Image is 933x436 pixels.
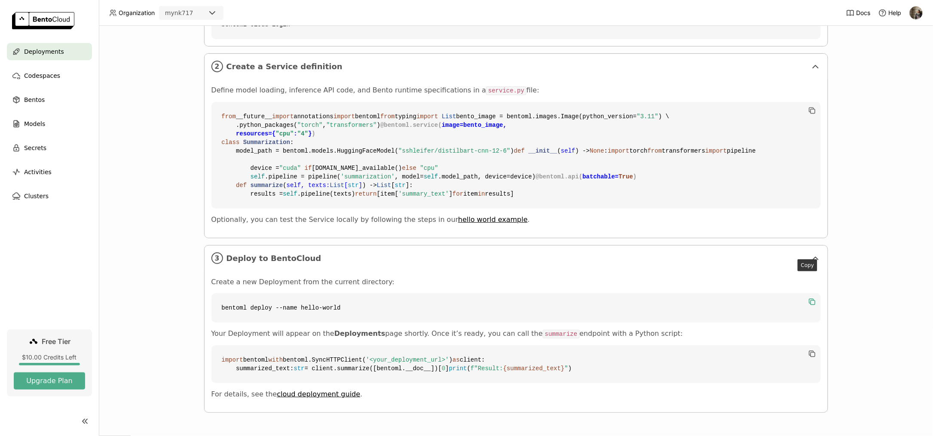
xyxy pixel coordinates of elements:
[543,330,580,338] code: summarize
[24,46,64,57] span: Deployments
[14,372,85,390] button: Upgrade Plan
[348,182,359,189] span: str
[442,365,445,372] span: 0
[236,182,247,189] span: def
[279,165,301,172] span: "cuda"
[449,365,467,372] span: print
[294,365,305,372] span: str
[334,329,385,338] strong: Deployments
[24,71,60,81] span: Codespaces
[583,173,633,180] span: batchable=
[330,182,345,189] span: List
[222,113,236,120] span: from
[243,139,290,146] span: Summarization
[14,353,85,361] div: $10.00 Credits Left
[7,43,92,60] a: Deployments
[222,356,243,363] span: import
[846,9,871,17] a: Docs
[211,345,821,383] code: bentoml bentoml.SyncHTTPClient( ) client: summarized_text: = client.summarize([bentoml.__doc__])[...
[211,215,821,224] p: Optionally, you can test the Service locally by following the steps in our .
[24,143,46,153] span: Secrets
[478,190,485,197] span: in
[395,182,406,189] span: str
[471,365,568,372] span: f"Result: "
[211,278,821,286] p: Create a new Deployment from the current directory:
[7,67,92,84] a: Codespaces
[251,173,265,180] span: self
[277,390,360,398] a: cloud deployment guide
[222,139,240,146] span: class
[7,329,92,396] a: Free Tier$10.00 Credits LeftUpgrade Plan
[619,173,633,180] span: True
[211,329,821,338] p: Your Deployment will appear on the page shortly. Once it’s ready, you can call the endpoint with ...
[24,95,45,105] span: Bentos
[402,165,417,172] span: else
[398,147,510,154] span: "sshleifer/distilbart-cnn-12-6"
[251,182,283,189] span: summarize
[211,252,223,264] i: 3
[7,91,92,108] a: Bentos
[514,147,525,154] span: def
[205,54,828,79] div: 2Create a Service definition
[297,130,308,137] span: "4"
[211,390,821,399] p: For details, see the .
[205,246,828,271] div: 3Deploy to BentoCloud
[24,119,45,129] span: Models
[12,12,74,29] img: logo
[503,365,565,372] span: {summarized_text}
[637,113,658,120] span: "3.11"
[226,254,807,263] span: Deploy to BentoCloud
[398,190,449,197] span: 'summary_text'
[590,147,605,154] span: None
[377,182,392,189] span: List
[14,14,21,21] img: logo_orange.svg
[910,6,923,19] img: MAYANK SHUKLA
[355,190,376,197] span: return
[119,9,155,17] span: Organization
[608,147,630,154] span: import
[211,102,821,209] code: __future__ annotations bentoml typing bento_image = bentoml.images.Image(python_version= ) \ .pyt...
[272,113,294,120] span: import
[705,147,727,154] span: import
[561,147,575,154] span: self
[341,173,395,180] span: 'summarization'
[305,165,312,172] span: if
[7,187,92,205] a: Clusters
[442,113,456,120] span: List
[194,9,195,18] input: Selected mynk717.
[226,62,807,71] span: Create a Service definition
[211,61,223,72] i: 2
[24,167,52,177] span: Activities
[486,86,526,95] code: service.py
[287,182,362,189] span: self, texts: [ ]
[424,173,438,180] span: self
[648,147,662,154] span: from
[297,122,323,129] span: "torch"
[211,86,821,95] p: Define model loading, inference API code, and Bento runtime specifications in a file:
[283,190,297,197] span: self
[333,113,355,120] span: import
[857,9,871,17] span: Docs
[458,215,528,224] a: hello world example
[7,115,92,132] a: Models
[326,122,377,129] span: "transformers"
[380,113,395,120] span: from
[22,22,95,29] div: Domain: [DOMAIN_NAME]
[535,173,636,180] span: @bentoml.api( )
[165,9,193,17] div: mynk717
[24,14,42,21] div: v 4.0.25
[23,50,30,57] img: tab_domain_overview_orange.svg
[211,293,821,322] code: bentoml deploy --name hello-world
[276,130,294,137] span: "cpu"
[33,51,77,56] div: Domain Overview
[366,356,449,363] span: '<your_deployment_url>'
[453,356,460,363] span: as
[42,337,71,346] span: Free Tier
[878,9,902,17] div: Help
[453,190,463,197] span: for
[889,9,902,17] span: Help
[7,139,92,157] a: Secrets
[269,356,283,363] span: with
[529,147,557,154] span: __init__
[14,22,21,29] img: website_grey.svg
